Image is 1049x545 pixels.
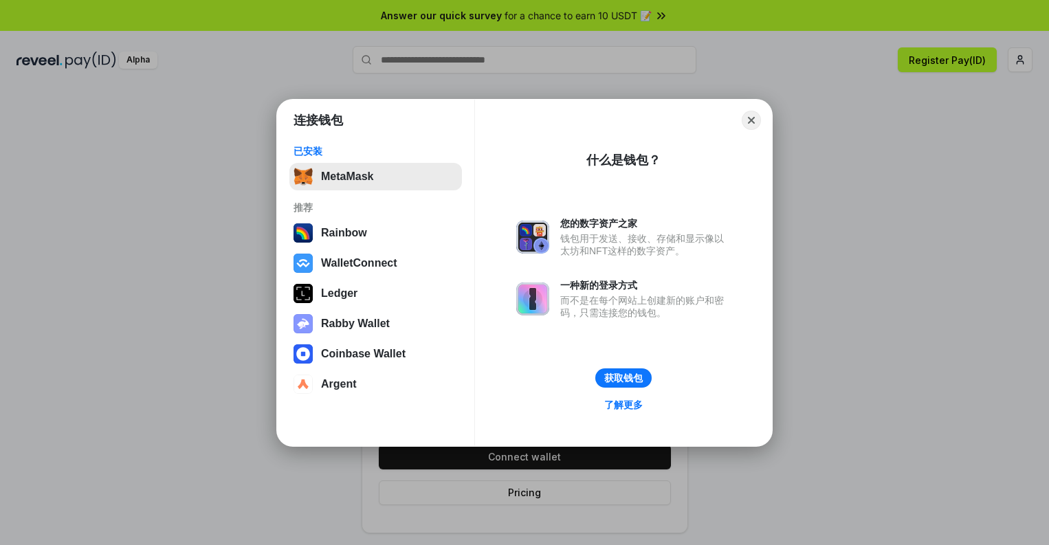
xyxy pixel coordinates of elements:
img: svg+xml,%3Csvg%20xmlns%3D%22http%3A%2F%2Fwww.w3.org%2F2000%2Fsvg%22%20fill%3D%22none%22%20viewBox... [516,221,549,254]
div: MetaMask [321,170,373,183]
div: Rainbow [321,227,367,239]
div: 了解更多 [604,399,643,411]
div: 已安装 [294,145,458,157]
button: Argent [289,370,462,398]
img: svg+xml,%3Csvg%20xmlns%3D%22http%3A%2F%2Fwww.w3.org%2F2000%2Fsvg%22%20fill%3D%22none%22%20viewBox... [294,314,313,333]
div: 您的数字资产之家 [560,217,731,230]
div: Rabby Wallet [321,318,390,330]
img: svg+xml,%3Csvg%20width%3D%2228%22%20height%3D%2228%22%20viewBox%3D%220%200%2028%2028%22%20fill%3D... [294,375,313,394]
div: WalletConnect [321,257,397,269]
button: Rainbow [289,219,462,247]
img: svg+xml,%3Csvg%20fill%3D%22none%22%20height%3D%2233%22%20viewBox%3D%220%200%2035%2033%22%20width%... [294,167,313,186]
div: Coinbase Wallet [321,348,406,360]
div: 钱包用于发送、接收、存储和显示像以太坊和NFT这样的数字资产。 [560,232,731,257]
button: 获取钱包 [595,368,652,388]
img: svg+xml,%3Csvg%20xmlns%3D%22http%3A%2F%2Fwww.w3.org%2F2000%2Fsvg%22%20width%3D%2228%22%20height%3... [294,284,313,303]
img: svg+xml,%3Csvg%20width%3D%2228%22%20height%3D%2228%22%20viewBox%3D%220%200%2028%2028%22%20fill%3D... [294,344,313,364]
div: 而不是在每个网站上创建新的账户和密码，只需连接您的钱包。 [560,294,731,319]
img: svg+xml,%3Csvg%20width%3D%2228%22%20height%3D%2228%22%20viewBox%3D%220%200%2028%2028%22%20fill%3D... [294,254,313,273]
button: WalletConnect [289,249,462,277]
a: 了解更多 [596,396,651,414]
div: 什么是钱包？ [586,152,661,168]
img: svg+xml,%3Csvg%20xmlns%3D%22http%3A%2F%2Fwww.w3.org%2F2000%2Fsvg%22%20fill%3D%22none%22%20viewBox... [516,282,549,315]
h1: 连接钱包 [294,112,343,129]
div: 一种新的登录方式 [560,279,731,291]
button: MetaMask [289,163,462,190]
button: Close [742,111,761,130]
div: 获取钱包 [604,372,643,384]
div: Argent [321,378,357,390]
div: 推荐 [294,201,458,214]
img: svg+xml,%3Csvg%20width%3D%22120%22%20height%3D%22120%22%20viewBox%3D%220%200%20120%20120%22%20fil... [294,223,313,243]
button: Rabby Wallet [289,310,462,337]
button: Coinbase Wallet [289,340,462,368]
button: Ledger [289,280,462,307]
div: Ledger [321,287,357,300]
